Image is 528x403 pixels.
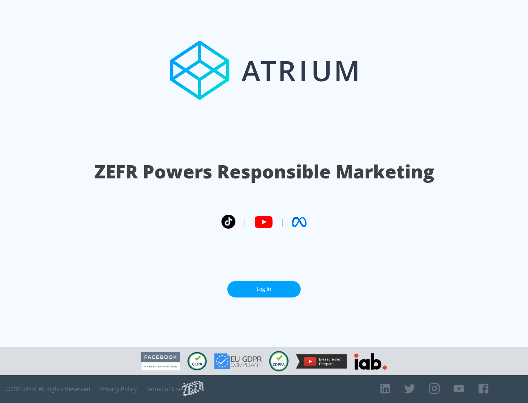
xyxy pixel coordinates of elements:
img: Facebook Marketing Partner [141,352,180,371]
img: CCPA Compliant [187,352,207,370]
span: | [243,217,247,228]
img: IAB [354,353,387,370]
img: COPPA Compliant [269,351,289,371]
a: Privacy Policy [99,385,137,393]
img: YouTube Measurement Program [296,354,347,369]
img: GDPR Compliant [214,353,262,369]
a: Terms of Use [146,385,182,393]
a: Log In [227,281,301,297]
span: © 2025 ZEFR All Rights Reserved [5,385,91,393]
h1: ZEFR Powers Responsible Marketing [94,159,434,184]
span: | [280,217,285,228]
